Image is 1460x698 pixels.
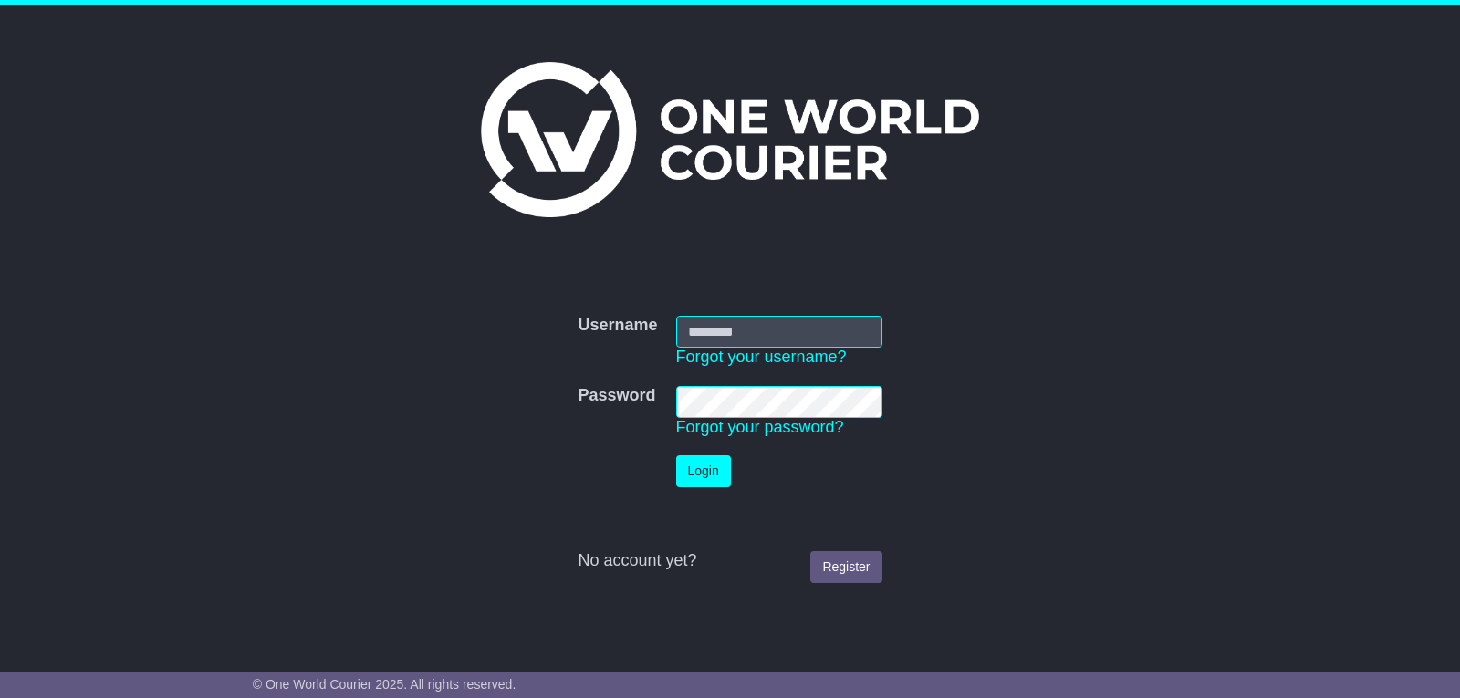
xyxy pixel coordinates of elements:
[481,62,979,217] img: One World
[253,677,516,692] span: © One World Courier 2025. All rights reserved.
[578,316,657,336] label: Username
[810,551,881,583] a: Register
[676,455,731,487] button: Login
[578,386,655,406] label: Password
[676,418,844,436] a: Forgot your password?
[676,348,847,366] a: Forgot your username?
[578,551,881,571] div: No account yet?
